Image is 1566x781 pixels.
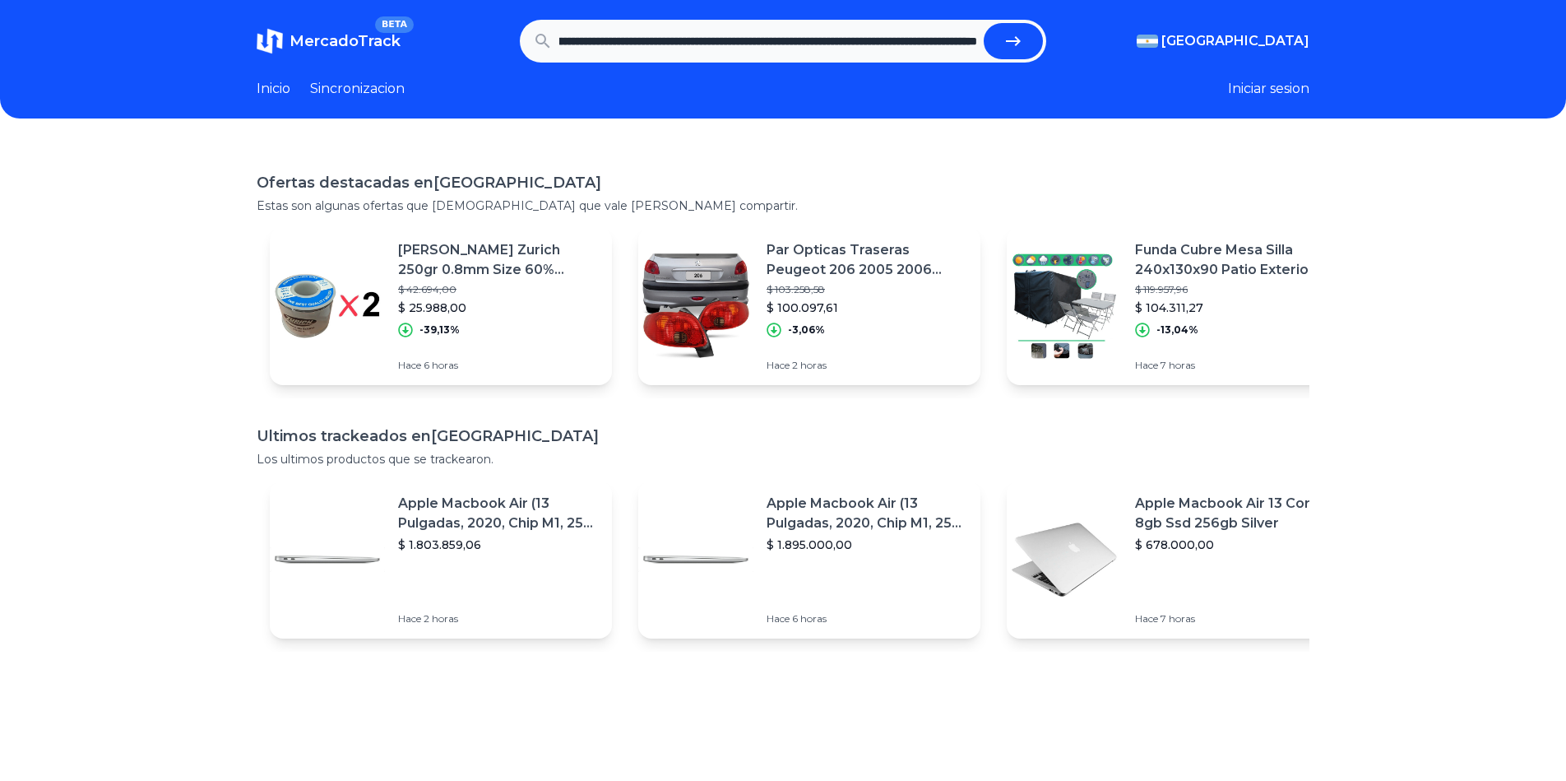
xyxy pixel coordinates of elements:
p: $ 119.957,96 [1135,283,1336,296]
a: Featured imageApple Macbook Air (13 Pulgadas, 2020, Chip M1, 256 Gb De Ssd, 8 Gb De Ram) - Plata$... [270,481,612,639]
h1: Ultimos trackeados en [GEOGRAPHIC_DATA] [257,425,1309,448]
a: MercadoTrackBETA [257,28,401,54]
a: Featured image[PERSON_NAME] Zurich 250gr 0.8mm Size 60% 40%pb$ 42.694,00$ 25.988,00-39,13%Hace 6 ... [270,227,612,385]
p: Estas son algunas ofertas que [DEMOGRAPHIC_DATA] que vale [PERSON_NAME] compartir. [257,198,1309,214]
img: Featured image [1007,502,1122,617]
p: [PERSON_NAME] Zurich 250gr 0.8mm Size 60% 40%pb [398,240,599,280]
img: Argentina [1137,35,1158,48]
img: Featured image [1007,249,1122,364]
img: MercadoTrack [257,28,283,54]
p: Apple Macbook Air (13 Pulgadas, 2020, Chip M1, 256 Gb De Ssd, 8 Gb De Ram) - Plata [767,494,967,533]
p: $ 1.803.859,06 [398,537,599,553]
p: $ 42.694,00 [398,283,599,296]
a: Featured imageFunda Cubre Mesa Silla 240x130x90 Patio Exterior Impermeable$ 119.957,96$ 104.311,2... [1007,227,1349,385]
p: -39,13% [419,323,460,337]
p: -3,06% [788,323,825,337]
button: Iniciar sesion [1228,79,1309,99]
p: Apple Macbook Air 13 Core I5 8gb Ssd 256gb Silver [1135,494,1336,533]
p: $ 100.097,61 [767,300,967,316]
p: $ 103.258,58 [767,283,967,296]
p: $ 104.311,27 [1135,300,1336,316]
p: $ 25.988,00 [398,300,599,316]
img: Featured image [270,249,385,364]
span: MercadoTrack [290,32,401,50]
p: Hace 7 horas [1135,359,1336,372]
p: Funda Cubre Mesa Silla 240x130x90 Patio Exterior Impermeable [1135,240,1336,280]
img: Featured image [638,502,753,617]
p: Hace 7 horas [1135,612,1336,625]
a: Featured imagePar Opticas Traseras Peugeot 206 2005 2006 2007 2008 2009 10$ 103.258,58$ 100.097,6... [638,227,980,385]
a: Inicio [257,79,290,99]
h1: Ofertas destacadas en [GEOGRAPHIC_DATA] [257,171,1309,194]
p: Hace 6 horas [767,612,967,625]
p: $ 678.000,00 [1135,537,1336,553]
p: Hace 2 horas [767,359,967,372]
img: Featured image [270,502,385,617]
span: BETA [375,16,414,33]
p: Hace 6 horas [398,359,599,372]
p: $ 1.895.000,00 [767,537,967,553]
p: Apple Macbook Air (13 Pulgadas, 2020, Chip M1, 256 Gb De Ssd, 8 Gb De Ram) - Plata [398,494,599,533]
span: [GEOGRAPHIC_DATA] [1161,31,1309,51]
a: Featured imageApple Macbook Air (13 Pulgadas, 2020, Chip M1, 256 Gb De Ssd, 8 Gb De Ram) - Plata$... [638,481,980,639]
button: [GEOGRAPHIC_DATA] [1137,31,1309,51]
img: Featured image [638,249,753,364]
a: Featured imageApple Macbook Air 13 Core I5 8gb Ssd 256gb Silver$ 678.000,00Hace 7 horas [1007,481,1349,639]
p: Par Opticas Traseras Peugeot 206 2005 2006 2007 2008 2009 10 [767,240,967,280]
p: Hace 2 horas [398,612,599,625]
a: Sincronizacion [310,79,405,99]
p: Los ultimos productos que se trackearon. [257,451,1309,467]
p: -13,04% [1156,323,1198,337]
